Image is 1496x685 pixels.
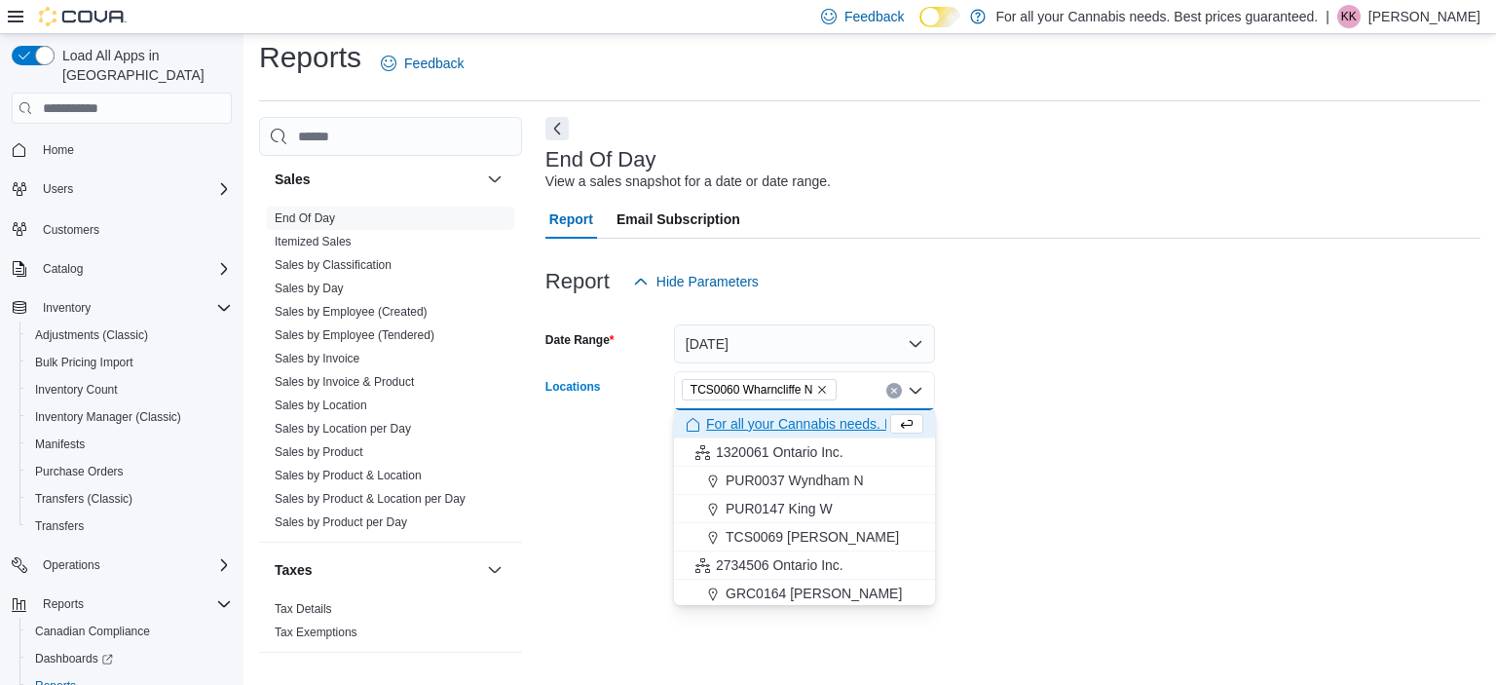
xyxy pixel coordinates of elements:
span: Canadian Compliance [35,624,150,639]
button: For all your Cannabis needs. Best prices guaranteed. [674,410,935,438]
span: Customers [35,216,232,241]
a: Transfers [27,514,92,538]
label: Date Range [545,332,615,348]
button: Reports [4,590,240,618]
span: Operations [43,557,100,573]
span: Sales by Employee (Tendered) [275,327,434,343]
span: TCS0060 Wharncliffe N [682,379,838,400]
a: Sales by Product [275,445,363,459]
a: Sales by Product per Day [275,515,407,529]
span: Transfers (Classic) [35,491,132,507]
button: [DATE] [674,324,935,363]
span: TCS0060 Wharncliffe N [691,380,813,400]
button: Operations [35,553,108,577]
span: Inventory [43,300,91,316]
a: Sales by Invoice [275,352,359,365]
button: Transfers [19,513,240,540]
a: Transfers (Classic) [27,487,140,511]
button: Canadian Compliance [19,618,240,645]
span: Report [549,200,593,239]
h3: Taxes [275,560,313,580]
span: Inventory Manager (Classic) [27,405,232,429]
span: Inventory Count [27,378,232,401]
a: Dashboards [19,645,240,672]
button: Inventory Count [19,376,240,403]
span: Sales by Invoice & Product [275,374,414,390]
div: Taxes [259,597,522,652]
span: Hide Parameters [656,272,759,291]
span: Dark Mode [919,27,920,28]
span: Adjustments (Classic) [35,327,148,343]
button: 1320061 Ontario Inc. [674,438,935,467]
span: Users [43,181,73,197]
div: Sales [259,207,522,542]
span: For all your Cannabis needs. Best prices guaranteed. [706,414,1028,434]
span: Sales by Employee (Created) [275,304,428,320]
a: Purchase Orders [27,460,131,483]
a: Canadian Compliance [27,620,158,643]
span: TCS0069 [PERSON_NAME] [726,527,899,547]
span: Transfers [27,514,232,538]
span: Transfers [35,518,84,534]
button: TCS0069 [PERSON_NAME] [674,523,935,552]
span: Itemized Sales [275,234,352,249]
span: Sales by Day [275,281,344,296]
span: PUR0147 King W [726,499,833,518]
a: Inventory Count [27,378,126,401]
span: Sales by Location per Day [275,421,411,437]
a: Tax Details [275,602,332,616]
p: For all your Cannabis needs. Best prices guaranteed. [995,5,1318,28]
span: Feedback [844,7,904,26]
a: Sales by Product & Location [275,469,422,482]
a: Inventory Manager (Classic) [27,405,189,429]
button: Catalog [35,257,91,281]
button: Inventory [4,294,240,322]
a: Sales by Classification [275,258,392,272]
span: Users [35,177,232,201]
span: Reports [43,596,84,612]
span: Tax Details [275,601,332,617]
span: Purchase Orders [27,460,232,483]
button: Bulk Pricing Import [19,349,240,376]
span: Sales by Product & Location [275,468,422,483]
button: Transfers (Classic) [19,485,240,513]
span: Canadian Compliance [27,620,232,643]
span: Transfers (Classic) [27,487,232,511]
span: Manifests [27,433,232,456]
h3: Sales [275,170,311,189]
a: Itemized Sales [275,235,352,248]
p: [PERSON_NAME] [1368,5,1480,28]
a: Customers [35,218,107,242]
span: Tax Exemptions [275,625,357,640]
span: Inventory Manager (Classic) [35,409,181,425]
span: Dashboards [35,651,113,666]
div: Kate Kerschner [1337,5,1361,28]
button: Next [545,117,569,140]
button: Inventory Manager (Classic) [19,403,240,431]
span: Load All Apps in [GEOGRAPHIC_DATA] [55,46,232,85]
span: Reports [35,592,232,616]
a: Sales by Day [275,282,344,295]
span: Sales by Product & Location per Day [275,491,466,507]
span: Sales by Product [275,444,363,460]
a: Bulk Pricing Import [27,351,141,374]
button: Remove TCS0060 Wharncliffe N from selection in this group [816,384,828,396]
span: Manifests [35,437,85,452]
span: Feedback [404,54,464,73]
button: Catalog [4,255,240,283]
a: Adjustments (Classic) [27,323,156,347]
span: Sales by Location [275,398,367,413]
a: Sales by Employee (Tendered) [275,328,434,342]
span: Catalog [35,257,232,281]
span: Email Subscription [617,200,740,239]
button: Clear input [886,383,902,399]
button: Taxes [275,560,479,580]
a: Sales by Product & Location per Day [275,492,466,506]
button: 2734506 Ontario Inc. [674,552,935,580]
span: Sales by Product per Day [275,514,407,530]
a: Feedback [373,44,471,83]
a: Manifests [27,433,93,456]
p: | [1326,5,1329,28]
span: Operations [35,553,232,577]
span: Bulk Pricing Import [35,355,133,370]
